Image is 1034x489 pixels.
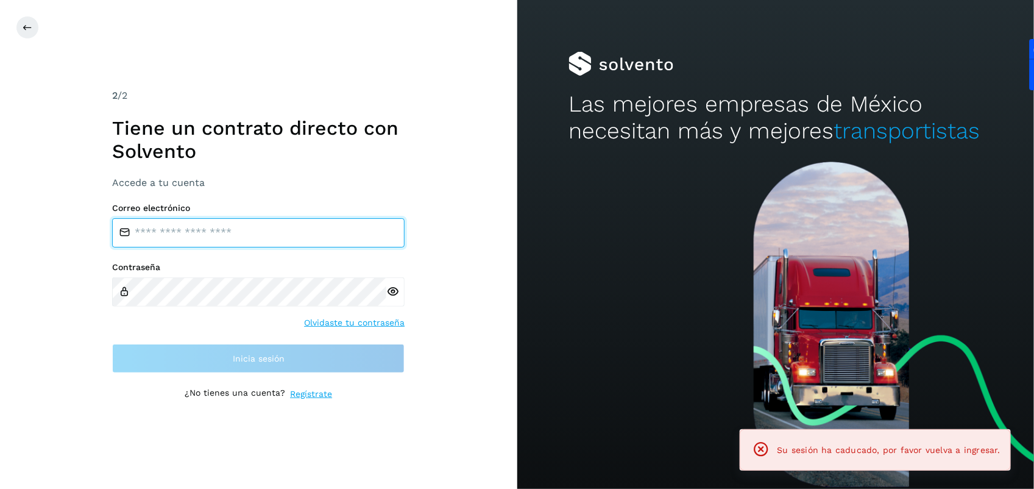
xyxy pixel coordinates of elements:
span: 2 [112,90,118,101]
p: ¿No tienes una cuenta? [185,388,285,401]
h3: Accede a tu cuenta [112,177,405,188]
span: transportistas [834,118,980,144]
a: Olvidaste tu contraseña [304,316,405,329]
label: Correo electrónico [112,203,405,213]
span: Inicia sesión [233,354,285,363]
a: Regístrate [290,388,332,401]
h2: Las mejores empresas de México necesitan más y mejores [568,91,982,145]
span: Su sesión ha caducado, por favor vuelva a ingresar. [777,445,1000,455]
button: Inicia sesión [112,344,405,373]
label: Contraseña [112,262,405,273]
div: /2 [112,88,405,103]
h1: Tiene un contrato directo con Solvento [112,116,405,163]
